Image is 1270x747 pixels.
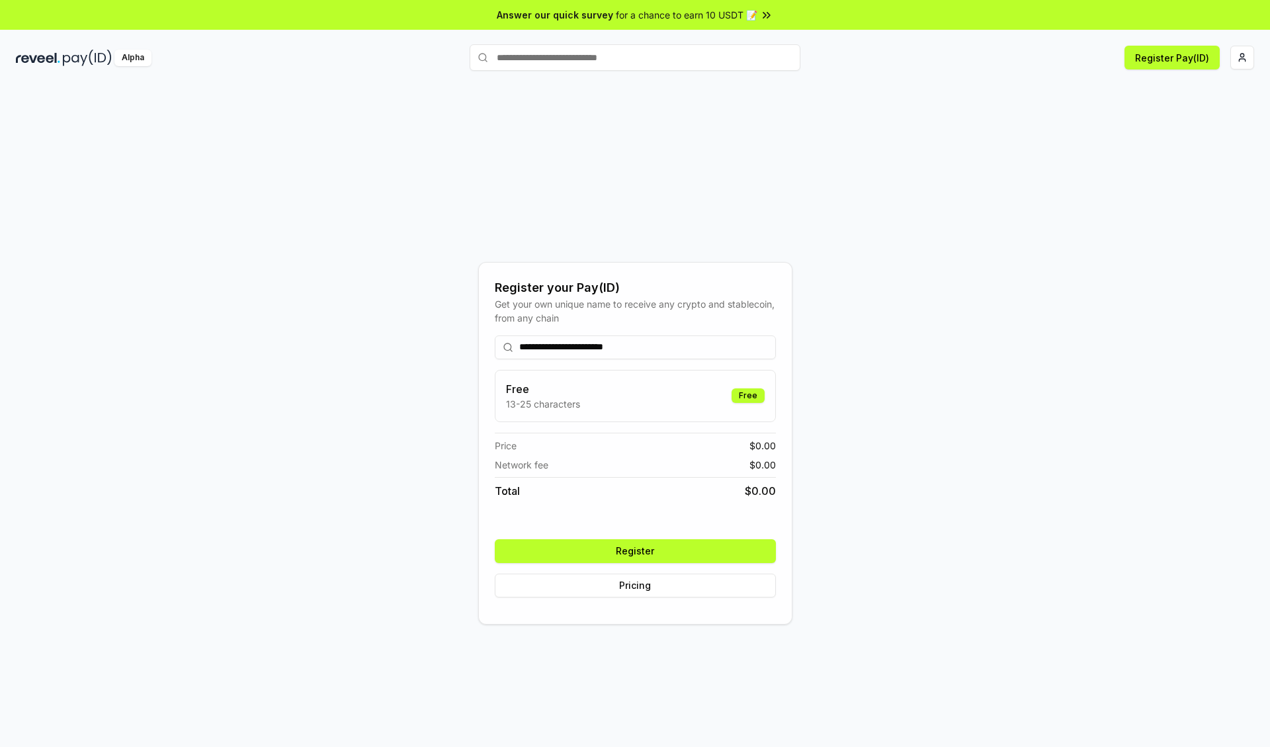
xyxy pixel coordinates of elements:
[749,439,776,453] span: $ 0.00
[732,388,765,403] div: Free
[1124,46,1220,69] button: Register Pay(ID)
[506,381,580,397] h3: Free
[616,8,757,22] span: for a chance to earn 10 USDT 📝
[495,279,776,297] div: Register your Pay(ID)
[749,458,776,472] span: $ 0.00
[497,8,613,22] span: Answer our quick survey
[16,50,60,66] img: reveel_dark
[114,50,151,66] div: Alpha
[506,397,580,411] p: 13-25 characters
[495,458,548,472] span: Network fee
[495,539,776,563] button: Register
[495,297,776,325] div: Get your own unique name to receive any crypto and stablecoin, from any chain
[495,483,520,499] span: Total
[745,483,776,499] span: $ 0.00
[495,574,776,597] button: Pricing
[495,439,517,453] span: Price
[63,50,112,66] img: pay_id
